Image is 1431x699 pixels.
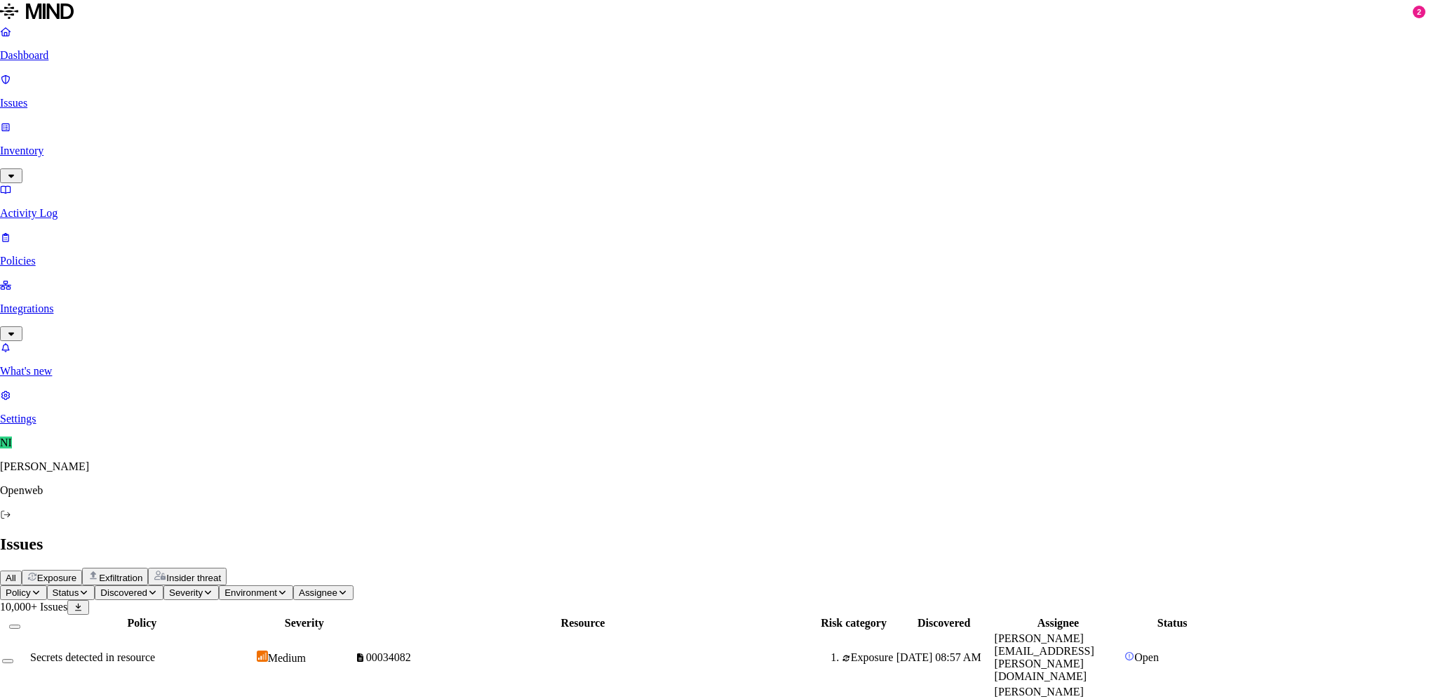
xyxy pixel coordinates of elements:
div: Severity [257,617,352,630]
img: status-open.svg [1124,651,1134,661]
span: [PERSON_NAME][EMAIL_ADDRESS][PERSON_NAME][DOMAIN_NAME] [995,632,1094,682]
span: [DATE] 08:57 AM [896,651,981,663]
div: Resource [355,617,812,630]
div: Policy [30,617,254,630]
span: Insider threat [166,573,221,583]
span: All [6,573,16,583]
span: Open [1134,651,1159,663]
span: Assignee [299,587,337,598]
span: Severity [169,587,203,598]
button: Select all [9,625,20,629]
div: Status [1124,617,1220,630]
span: Medium [268,652,306,664]
span: Exposure [37,573,76,583]
span: Status [53,587,79,598]
span: Environment [224,587,277,598]
img: severity-medium.svg [257,651,268,662]
span: Discovered [100,587,147,598]
span: 00034082 [366,651,411,663]
div: 2 [1413,6,1425,18]
div: Discovered [896,617,992,630]
span: Secrets detected in resource [30,651,155,663]
span: Policy [6,587,31,598]
div: Risk category [814,617,893,630]
div: Exposure [842,651,893,664]
div: Assignee [995,617,1122,630]
button: Select row [2,659,13,663]
span: Exfiltration [99,573,142,583]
